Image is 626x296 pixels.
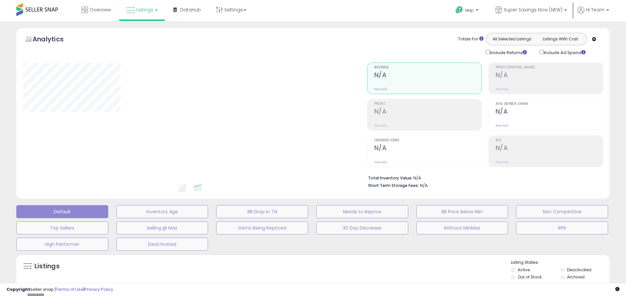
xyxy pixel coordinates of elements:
span: Overview [90,7,111,13]
span: DataHub [180,7,201,13]
button: Items Being Repriced [216,221,308,234]
div: seller snap | | [7,287,113,293]
b: Short Term Storage Fees: [368,183,419,188]
h2: N/A [496,144,603,153]
a: Help [450,1,485,21]
span: Help [465,7,474,13]
button: Needs to Reprice [316,205,408,218]
button: All Selected Listings [488,35,536,43]
small: Prev: N/A [374,160,387,164]
button: Non Competitive [516,205,608,218]
button: Deactivated [116,238,208,251]
h2: N/A [496,108,603,117]
button: Selling @ Max [116,221,208,234]
button: RPR [516,221,608,234]
small: Prev: N/A [374,124,387,128]
span: Avg. Buybox Share [496,102,603,106]
span: Profit [PERSON_NAME] [496,66,603,69]
h2: N/A [374,144,482,153]
small: Prev: N/A [496,160,508,164]
button: Listings With Cost [536,35,585,43]
li: N/A [368,174,598,181]
h2: N/A [374,71,482,80]
button: 30 Day Decrease [316,221,408,234]
div: Include Ad Spend [535,49,596,56]
div: Totals For [458,36,484,42]
b: Total Inventory Value: [368,175,412,181]
h2: N/A [496,71,603,80]
h5: Analytics [33,35,76,45]
button: High Performer [16,238,108,251]
span: Profit [374,102,482,106]
button: Inventory Age [116,205,208,218]
div: Include Returns [481,49,535,56]
span: Revenue [374,66,482,69]
h2: N/A [374,108,482,117]
i: Get Help [455,6,463,14]
span: Ordered Items [374,139,482,142]
small: Prev: N/A [496,87,508,91]
span: N/A [420,182,428,189]
strong: Copyright [7,286,30,292]
span: Super Savings Now (NEW) [504,7,562,13]
button: Default [16,205,108,218]
small: Prev: N/A [374,87,387,91]
span: Hi Team [586,7,604,13]
a: Hi Team [577,7,609,21]
button: Without MinMax [416,221,508,234]
small: Prev: N/A [496,124,508,128]
span: ROI [496,139,603,142]
button: BB Drop in 7d [216,205,308,218]
button: BB Price Below Min [416,205,508,218]
button: Top Sellers [16,221,108,234]
span: Listings [136,7,153,13]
